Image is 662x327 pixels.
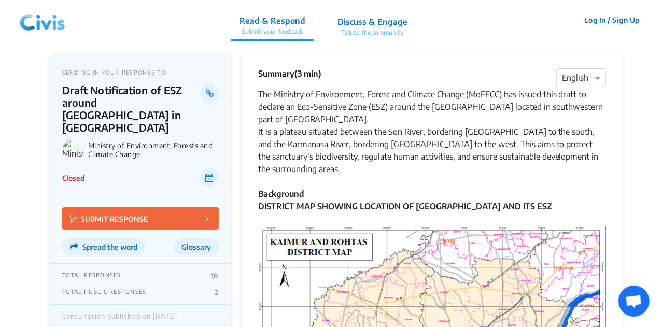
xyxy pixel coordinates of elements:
p: Ministry of Environment, Forests and Climate Change [88,141,219,159]
p: Closed [62,173,84,183]
button: SUBMIT RESPONSE [62,207,219,230]
p: SENDING IN YOUR RESPONSE TO [62,69,219,76]
p: Discuss & Engage [337,16,407,28]
div: Consultation published on [DATE] [62,312,177,326]
div: It is a plateau situated between the Son River, bordering [GEOGRAPHIC_DATA] to the south, and the... [258,125,606,175]
p: SUBMIT RESPONSE [70,212,148,224]
strong: DISTRICT MAP SHOWING LOCATION OF [GEOGRAPHIC_DATA] AND ITS ESZ [258,201,552,211]
a: Open chat [618,286,650,317]
button: Spread the word [62,238,145,255]
p: 2 [215,288,218,296]
div: The Ministry of Environment, Forest and Climate Change (MoEFCC) has issued this draft to declare ... [258,88,606,125]
p: TOTAL PUBLIC RESPONSES [62,288,147,296]
img: Vector.jpg [70,215,78,223]
img: navlogo.png [16,5,69,36]
p: Summary [258,67,321,80]
span: Glossary [181,243,211,251]
p: Read & Respond [240,15,305,27]
span: Spread the word [82,243,137,251]
p: Draft Notification of ESZ around [GEOGRAPHIC_DATA] in [GEOGRAPHIC_DATA] [62,84,201,134]
strong: Background [258,189,304,199]
p: Talk to the community [337,28,407,37]
span: (3 min) [294,68,321,79]
p: 18 [211,272,219,280]
button: Log In / Sign Up [578,12,646,28]
p: Submit your feedback [240,27,305,36]
img: Ministry of Environment, Forests and Climate Change logo [62,139,84,161]
button: Glossary [174,238,219,255]
p: TOTAL RESPONSES [62,272,121,280]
